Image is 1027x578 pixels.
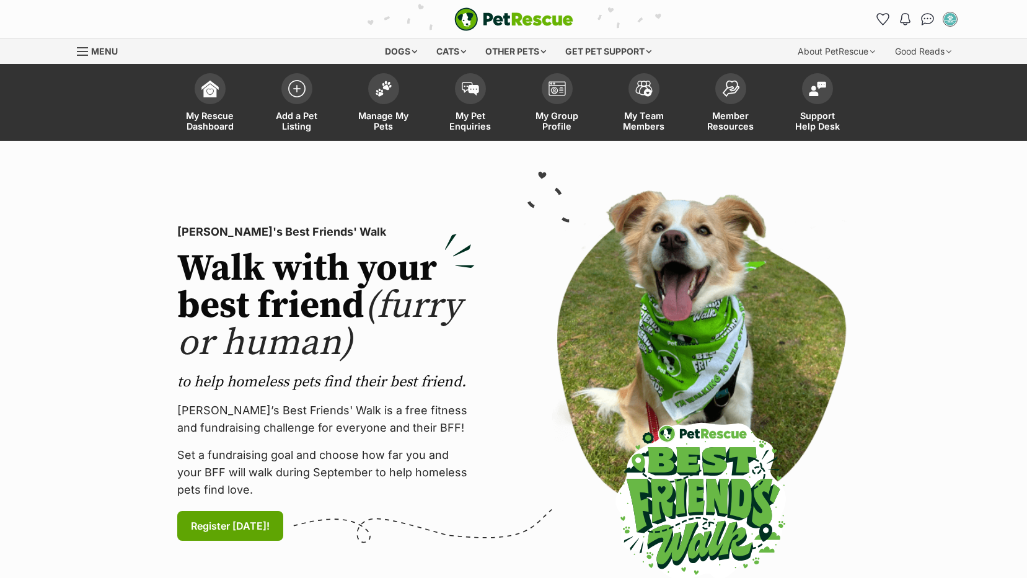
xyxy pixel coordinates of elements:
a: Support Help Desk [774,67,861,141]
span: Manage My Pets [356,110,412,131]
a: My Pet Enquiries [427,67,514,141]
a: Menu [77,39,126,61]
a: Conversations [918,9,938,29]
a: Manage My Pets [340,67,427,141]
span: Add a Pet Listing [269,110,325,131]
img: pet-enquiries-icon-7e3ad2cf08bfb03b45e93fb7055b45f3efa6380592205ae92323e6603595dc1f.svg [462,82,479,96]
a: My Team Members [601,67,687,141]
a: PetRescue [454,7,573,31]
span: My Pet Enquiries [443,110,498,131]
p: Set a fundraising goal and choose how far you and your BFF will walk during September to help hom... [177,447,475,499]
img: help-desk-icon-fdf02630f3aa405de69fd3d07c3f3aa587a6932b1a1747fa1d2bba05be0121f9.svg [809,81,826,96]
button: Notifications [896,9,915,29]
a: My Group Profile [514,67,601,141]
img: logo-e224e6f780fb5917bec1dbf3a21bbac754714ae5b6737aabdf751b685950b380.svg [454,7,573,31]
a: Favourites [873,9,893,29]
div: Dogs [376,39,426,64]
img: dashboard-icon-eb2f2d2d3e046f16d808141f083e7271f6b2e854fb5c12c21221c1fb7104beca.svg [201,80,219,97]
a: My Rescue Dashboard [167,67,253,141]
ul: Account quick links [873,9,960,29]
img: team-members-icon-5396bd8760b3fe7c0b43da4ab00e1e3bb1a5d9ba89233759b79545d2d3fc5d0d.svg [635,81,653,97]
span: Register [DATE]! [191,518,270,533]
span: My Team Members [616,110,672,131]
span: (furry or human) [177,283,462,367]
p: [PERSON_NAME]'s Best Friends' Walk [177,223,475,241]
button: My account [940,9,960,29]
a: Add a Pet Listing [253,67,340,141]
img: group-profile-icon-3fa3cf56718a62981997c0bc7e787c4b2cf8bcc04b72c1350f741eb67cf2f40e.svg [549,81,566,96]
img: SHELTER STAFF profile pic [944,13,956,25]
span: My Group Profile [529,110,585,131]
img: chat-41dd97257d64d25036548639549fe6c8038ab92f7586957e7f3b1b290dea8141.svg [921,13,934,25]
p: [PERSON_NAME]’s Best Friends' Walk is a free fitness and fundraising challenge for everyone and t... [177,402,475,437]
img: manage-my-pets-icon-02211641906a0b7f246fdf0571729dbe1e7629f14944591b6c1af311fb30b64b.svg [375,81,392,97]
span: Support Help Desk [790,110,845,131]
span: Menu [91,46,118,56]
span: My Rescue Dashboard [182,110,238,131]
img: add-pet-listing-icon-0afa8454b4691262ce3f59096e99ab1cd57d4a30225e0717b998d2c9b9846f56.svg [288,80,306,97]
div: Cats [428,39,475,64]
a: Member Resources [687,67,774,141]
div: Other pets [477,39,555,64]
div: About PetRescue [789,39,884,64]
img: member-resources-icon-8e73f808a243e03378d46382f2149f9095a855e16c252ad45f914b54edf8863c.svg [722,80,739,97]
img: notifications-46538b983faf8c2785f20acdc204bb7945ddae34d4c08c2a6579f10ce5e182be.svg [900,13,910,25]
h2: Walk with your best friend [177,251,475,362]
span: Member Resources [703,110,759,131]
div: Good Reads [886,39,960,64]
div: Get pet support [557,39,660,64]
p: to help homeless pets find their best friend. [177,372,475,392]
a: Register [DATE]! [177,511,283,541]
